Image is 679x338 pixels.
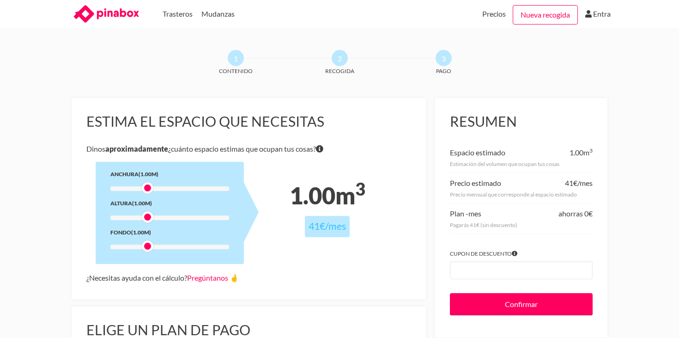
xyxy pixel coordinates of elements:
p: Dinos ¿cuánto espacio estimas que ocupan tus cosas? [86,142,411,155]
span: Contenido [201,66,270,76]
div: ¿Necesitas ayuda con el cálculo? [86,271,411,284]
span: /mes [325,220,346,232]
div: Plan - [450,207,481,220]
h3: Resumen [450,113,593,130]
span: 1.00 [570,148,583,157]
span: Si tienes dudas sobre volumen exacto de tus cosas no te preocupes porque nuestro equipo te dirá e... [316,142,323,155]
div: Fondo [110,227,229,237]
span: 41€ [565,178,577,187]
a: Pregúntanos 🤞 [187,273,239,282]
div: Espacio estimado [450,146,505,159]
div: Anchura [110,169,229,179]
sup: 3 [355,178,365,199]
input: Confirmar [450,293,593,315]
span: 41€ [309,220,325,232]
b: aproximadamente [105,144,168,153]
span: Pago [409,66,478,76]
span: (1.00m) [139,171,158,178]
sup: 3 [589,147,593,154]
span: Recogida [305,66,374,76]
span: 2 [332,50,348,66]
span: 1.00 [290,181,335,209]
span: 3 [436,50,452,66]
div: Altura [110,198,229,208]
div: Estimación del volumen que ocupan tus cosas [450,159,593,169]
span: m [335,181,365,209]
span: /mes [577,178,593,187]
span: m [583,148,593,157]
span: 1 [228,50,244,66]
div: Precio mensual que corresponde al espacio estimado [450,190,593,199]
span: (1.00m) [131,229,151,236]
span: Si tienes algún cupón introdúcelo para aplicar el descuento [512,249,517,258]
h3: Estima el espacio que necesitas [86,113,411,130]
div: Precio estimado [450,177,501,190]
label: Cupon de descuento [450,249,593,258]
span: (1.00m) [132,200,152,207]
div: Pagarás 41€ (sin descuento) [450,220,593,230]
span: mes [468,209,481,218]
a: Nueva recogida [513,5,578,25]
div: ahorras 0€ [558,207,593,220]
